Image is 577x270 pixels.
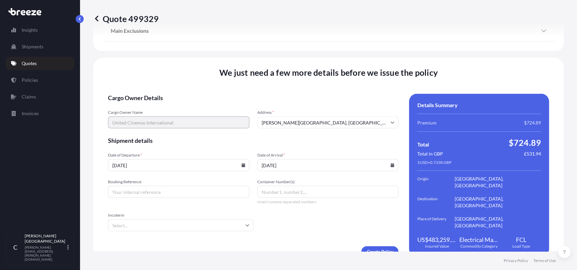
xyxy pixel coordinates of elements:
input: dd/mm/yyyy [257,159,399,171]
span: Shipment details [108,137,398,145]
span: US$483,259.70 [417,236,457,244]
input: Your internal reference [108,186,249,198]
span: Total in GBP [417,151,443,157]
span: FCL [516,236,526,244]
span: [GEOGRAPHIC_DATA], [GEOGRAPHIC_DATA] [454,176,541,189]
a: Shipments [6,40,74,53]
a: Invoices [6,107,74,120]
span: Cargo Owner Details [108,94,398,102]
span: Destination [417,196,454,209]
span: $724.89 [524,119,541,126]
span: $724.89 [509,137,541,148]
span: C [13,244,17,251]
span: Premium [417,119,436,126]
input: Select... [108,219,253,231]
span: Date of Departure [108,153,249,158]
span: Incoterm [108,213,253,218]
a: Privacy Policy [504,258,528,263]
span: Address [257,110,399,115]
span: We just need a few more details before we issue the policy [219,67,438,78]
p: Create Policy [367,248,393,255]
span: Place of Delivery [417,216,454,229]
p: [PERSON_NAME][EMAIL_ADDRESS][PERSON_NAME][DOMAIN_NAME] [25,245,66,261]
a: Quotes [6,57,74,70]
span: Cargo Owner Name [108,110,249,115]
span: Load Type [512,244,530,249]
a: Claims [6,90,74,103]
a: Terms of Use [533,258,556,263]
a: Policies [6,73,74,87]
span: Total [417,141,429,148]
span: [GEOGRAPHIC_DATA], [GEOGRAPHIC_DATA] [454,196,541,209]
p: [PERSON_NAME] [GEOGRAPHIC_DATA] [25,233,66,244]
span: Insert comma-separated numbers [257,199,399,205]
a: Insights [6,23,74,37]
span: £531.94 [524,151,541,157]
span: Container Number(s) [257,179,399,185]
p: Invoices [22,110,39,117]
p: Quote 499329 [93,13,159,24]
input: Number1, number2,... [257,186,399,198]
span: Electrical Machinery and Equipment [459,236,499,244]
input: dd/mm/yyyy [108,159,249,171]
span: Date of Arrival [257,153,399,158]
span: Details Summary [417,102,457,108]
p: Claims [22,93,36,100]
span: 1 USD = 0.7338 GBP [417,160,451,165]
input: Cargo owner address [257,116,399,128]
span: Insured Value [425,244,449,249]
p: Policies [22,77,38,83]
p: Insights [22,27,38,33]
span: Commodity Category [460,244,498,249]
span: [GEOGRAPHIC_DATA], [GEOGRAPHIC_DATA] [454,216,541,229]
button: Create Policy [361,246,398,257]
span: Booking Reference [108,179,249,185]
p: Shipments [22,43,43,50]
p: Quotes [22,60,37,67]
span: Origin [417,176,454,189]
